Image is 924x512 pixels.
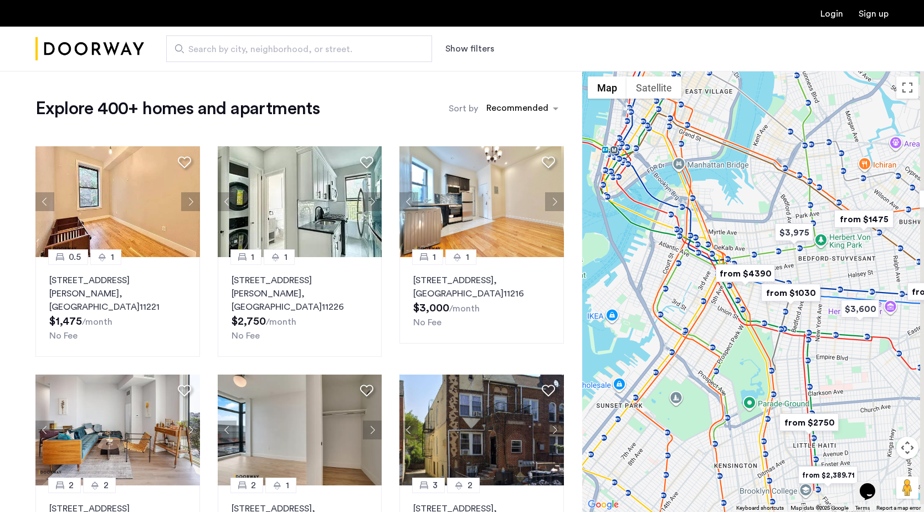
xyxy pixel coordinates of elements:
span: 1 [284,250,288,264]
ng-select: sort-apartment [481,99,564,119]
div: $3,975 [771,220,818,245]
span: 1 [433,250,436,264]
div: from $4390 [711,261,779,286]
img: 2014_638590860018821391.jpeg [218,146,382,257]
span: 2 [69,479,74,492]
span: $1,475 [49,316,82,327]
img: 2016_638666715889673601.jpeg [35,375,200,485]
span: 2 [104,479,109,492]
div: $3,600 [836,296,884,321]
button: Previous apartment [218,421,237,439]
a: 11[STREET_ADDRESS][PERSON_NAME], [GEOGRAPHIC_DATA]11226No Fee [218,257,382,357]
sub: /month [449,304,480,313]
h1: Explore 400+ homes and apartments [35,98,320,120]
span: 0.5 [69,250,81,264]
button: Previous apartment [35,192,54,211]
a: Cazamio Logo [35,28,144,70]
span: Search by city, neighborhood, or street. [188,43,401,56]
button: Previous apartment [399,192,418,211]
div: from $2,389.71 [794,463,862,488]
span: 1 [286,479,289,492]
input: Apartment Search [166,35,432,62]
button: Next apartment [545,421,564,439]
button: Next apartment [181,421,200,439]
a: Terms (opens in new tab) [855,504,870,512]
button: Toggle fullscreen view [896,76,918,99]
span: 2 [468,479,473,492]
button: Previous apartment [218,192,237,211]
button: Previous apartment [35,421,54,439]
span: 2 [251,479,256,492]
button: Keyboard shortcuts [736,504,784,512]
sub: /month [266,318,296,326]
button: Next apartment [545,192,564,211]
button: Show or hide filters [445,42,494,55]
span: Map data ©2025 Google [790,505,849,511]
div: Recommended [485,101,548,117]
iframe: chat widget [855,468,891,501]
button: Next apartment [181,192,200,211]
button: Map camera controls [896,437,918,459]
span: 3 [433,479,438,492]
a: Registration [859,9,889,18]
button: Next apartment [363,421,382,439]
img: 2016_638484540295233130.jpeg [399,375,564,485]
a: Login [820,9,843,18]
button: Show street map [588,76,627,99]
span: 1 [251,250,254,264]
span: $2,750 [232,316,266,327]
span: No Fee [49,331,78,340]
div: from $2750 [775,410,843,435]
button: Show satellite imagery [627,76,681,99]
p: [STREET_ADDRESS] 11216 [413,274,550,300]
div: from $1030 [757,280,825,305]
a: Open this area in Google Maps (opens a new window) [585,498,622,512]
a: 0.51[STREET_ADDRESS][PERSON_NAME], [GEOGRAPHIC_DATA]11221No Fee [35,257,200,357]
sub: /month [82,318,112,326]
span: No Fee [232,331,260,340]
img: logo [35,28,144,70]
div: from $1475 [830,207,898,232]
a: Report a map error [876,504,921,512]
p: [STREET_ADDRESS][PERSON_NAME] 11226 [232,274,368,314]
label: Sort by [449,102,478,115]
span: No Fee [413,318,442,327]
a: 11[STREET_ADDRESS], [GEOGRAPHIC_DATA]11216No Fee [399,257,564,344]
button: Next apartment [363,192,382,211]
img: 2012_638680378881248573.jpeg [399,146,564,257]
p: [STREET_ADDRESS][PERSON_NAME] 11221 [49,274,186,314]
button: Drag Pegman onto the map to open Street View [896,477,918,499]
img: 2016_638673975962267132.jpeg [218,375,382,485]
span: 1 [466,250,469,264]
img: 2016_638508057422366955.jpeg [35,146,200,257]
button: Previous apartment [399,421,418,439]
img: Google [585,498,622,512]
span: 1 [111,250,114,264]
span: $3,000 [413,303,449,314]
